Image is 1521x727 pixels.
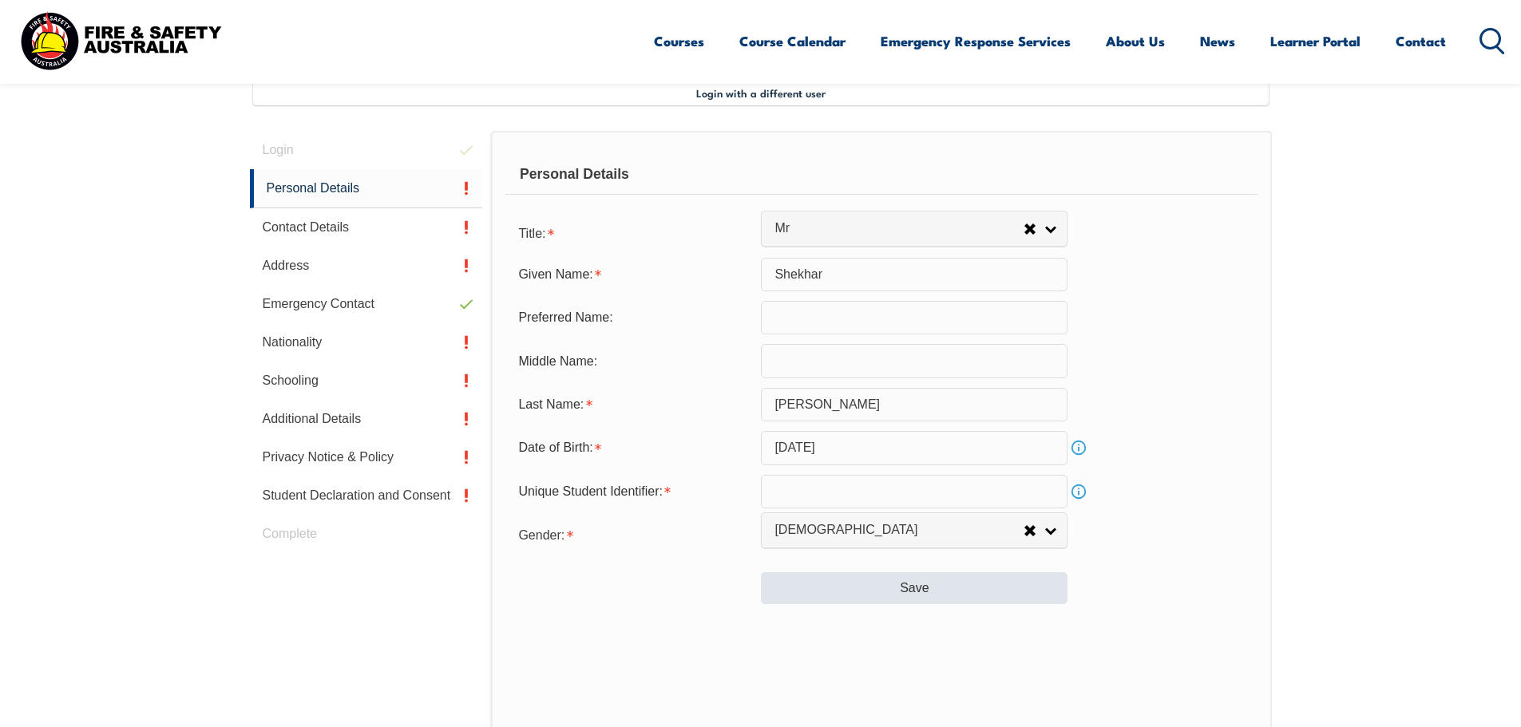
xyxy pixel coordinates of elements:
div: Gender is required. [505,518,761,550]
a: Student Declaration and Consent [250,476,483,515]
a: Contact [1396,20,1446,62]
div: Given Name is required. [505,259,761,290]
span: Gender: [518,528,564,542]
a: Emergency Contact [250,285,483,323]
input: Select Date... [761,431,1067,464]
a: Learner Portal [1270,20,1361,62]
a: Contact Details [250,208,483,247]
a: Nationality [250,323,483,362]
a: Info [1067,437,1090,459]
span: Mr [774,220,1024,237]
span: Login with a different user [696,86,826,99]
a: Emergency Response Services [881,20,1071,62]
a: Address [250,247,483,285]
a: About Us [1106,20,1165,62]
a: Personal Details [250,169,483,208]
div: Middle Name: [505,346,761,376]
a: Info [1067,480,1090,503]
span: [DEMOGRAPHIC_DATA] [774,522,1024,539]
div: Last Name is required. [505,389,761,420]
div: Date of Birth is required. [505,433,761,463]
div: Unique Student Identifier is required. [505,476,761,507]
a: News [1200,20,1235,62]
a: Course Calendar [739,20,846,62]
div: Title is required. [505,216,761,248]
a: Courses [654,20,704,62]
span: Title: [518,227,545,240]
a: Schooling [250,362,483,400]
input: 10 Characters no 1, 0, O or I [761,475,1067,508]
button: Save [761,572,1067,604]
a: Additional Details [250,400,483,438]
a: Privacy Notice & Policy [250,438,483,476]
div: Personal Details [505,155,1257,195]
div: Preferred Name: [505,302,761,333]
